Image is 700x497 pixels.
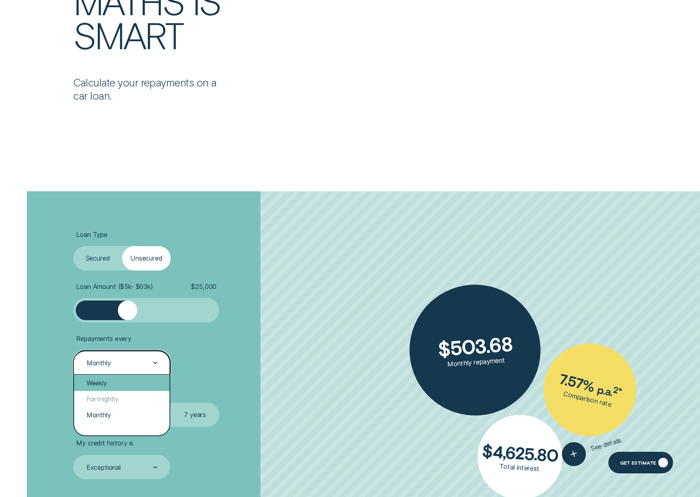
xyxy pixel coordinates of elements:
[608,452,674,474] a: Get Estimate
[559,429,625,469] button: See details
[73,246,122,271] label: Secured
[74,391,169,407] div: Fortnightly
[74,375,169,391] div: Weekly
[87,359,111,367] div: Monthly
[191,283,216,291] span: $ 25,000
[74,407,169,423] div: Monthly
[76,335,131,343] span: Repayments every
[76,283,153,291] span: Loan Amount ( $5k - $63k )
[590,436,622,453] span: See details
[73,76,231,102] p: Calculate your repayments on a car loan.
[76,230,107,238] span: Loan Type
[122,246,171,271] label: Unsecured
[87,463,121,471] div: Exceptional
[171,403,219,427] label: 7 years
[76,439,133,447] span: My credit history is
